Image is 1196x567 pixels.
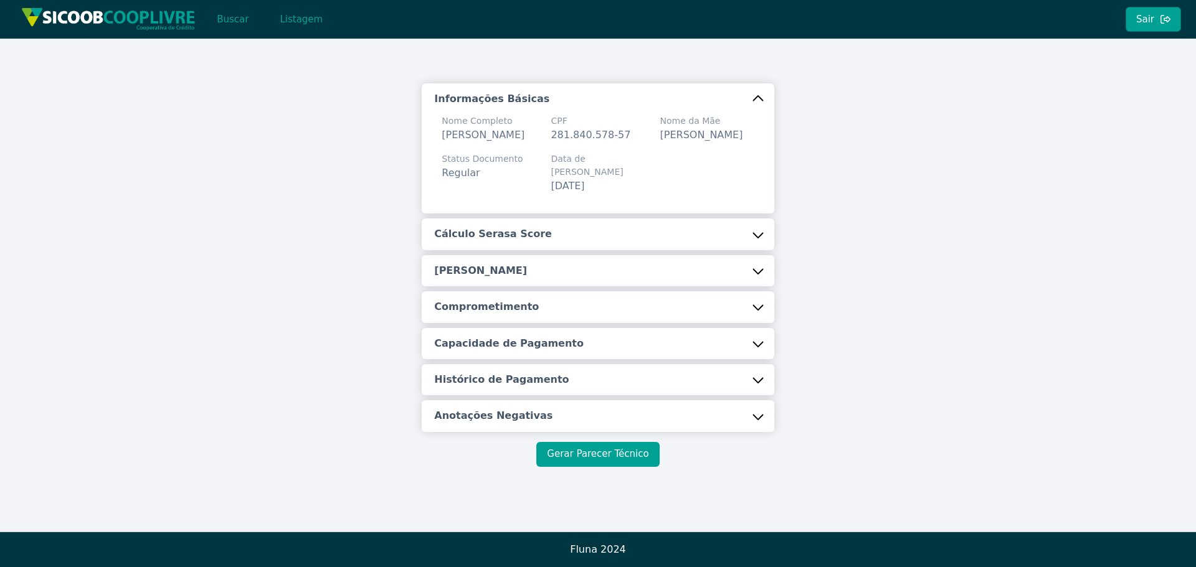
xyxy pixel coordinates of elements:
span: [PERSON_NAME] [660,129,743,141]
button: [PERSON_NAME] [422,255,774,286]
h5: Histórico de Pagamento [434,373,569,387]
span: 281.840.578-57 [551,129,630,141]
button: Informações Básicas [422,83,774,115]
button: Anotações Negativas [422,400,774,431]
span: [PERSON_NAME] [442,129,524,141]
button: Cálculo Serasa Score [422,218,774,250]
button: Histórico de Pagamento [422,364,774,395]
h5: Cálculo Serasa Score [434,227,552,241]
span: Regular [442,167,480,179]
span: Fluna 2024 [570,543,626,555]
h5: Capacidade de Pagamento [434,337,584,350]
span: Status Documento [442,152,523,166]
button: Gerar Parecer Técnico [536,442,659,467]
h5: [PERSON_NAME] [434,264,527,278]
span: Data de [PERSON_NAME] [551,152,645,179]
h5: Comprometimento [434,300,539,314]
span: Nome Completo [442,115,524,128]
img: img/sicoob_cooplivre.png [21,7,196,30]
h5: Informações Básicas [434,92,549,106]
span: [DATE] [551,180,584,192]
button: Buscar [206,7,259,32]
span: Nome da Mãe [660,115,743,128]
button: Comprometimento [422,291,774,322]
span: CPF [551,115,630,128]
button: Listagem [269,7,333,32]
button: Capacidade de Pagamento [422,328,774,359]
h5: Anotações Negativas [434,409,553,423]
button: Sair [1126,7,1181,32]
